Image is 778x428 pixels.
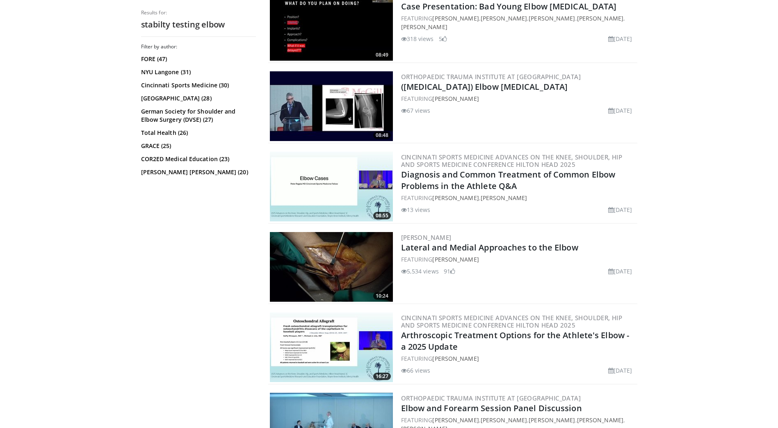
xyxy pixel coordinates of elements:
li: 5,534 views [401,267,439,275]
a: [PERSON_NAME] [432,416,479,424]
a: 08:55 [270,152,393,221]
a: Cincinnati Sports Medicine (30) [141,81,254,89]
a: [PERSON_NAME] [432,95,479,102]
li: [DATE] [608,267,632,275]
div: FEATURING [401,94,636,103]
a: Cincinnati Sports Medicine Advances on the Knee, Shoulder, Hip and Sports Medicine Conference Hil... [401,153,623,168]
a: [PERSON_NAME] [432,194,479,202]
li: 91 [444,267,455,275]
li: 5 [439,34,447,43]
a: 08:48 [270,71,393,141]
a: [PERSON_NAME] [432,355,479,362]
li: 66 views [401,366,431,375]
li: 318 views [401,34,434,43]
span: 08:55 [373,212,391,219]
a: [PERSON_NAME] [529,416,575,424]
li: [DATE] [608,366,632,375]
a: COR2ED Medical Education (23) [141,155,254,163]
div: FEATURING , , , , [401,14,636,31]
span: 08:48 [373,132,391,139]
li: [DATE] [608,106,632,115]
a: [PERSON_NAME] [481,14,527,22]
h3: Filter by author: [141,43,256,50]
div: FEATURING [401,354,636,363]
a: Total Health (26) [141,129,254,137]
a: Cincinnati Sports Medicine Advances on the Knee, Shoulder, Hip and Sports Medicine Conference Hil... [401,314,623,329]
div: FEATURING , [401,194,636,202]
a: [PERSON_NAME] [481,194,527,202]
a: [PERSON_NAME] [PERSON_NAME] (20) [141,168,254,176]
li: [DATE] [608,34,632,43]
li: 13 views [401,205,431,214]
li: 67 views [401,106,431,115]
a: [PERSON_NAME] [401,233,452,241]
span: 08:49 [373,51,391,59]
a: Orthopaedic Trauma Institute at [GEOGRAPHIC_DATA] [401,73,581,81]
a: 10:24 [270,232,393,302]
a: FORE (47) [141,55,254,63]
a: [PERSON_NAME] [577,416,623,424]
img: 0aaf2984-7edc-4f44-b810-0fa87f8393c2.300x170_q85_crop-smart_upscale.jpg [270,152,393,221]
a: [GEOGRAPHIC_DATA] (28) [141,94,254,102]
a: Orthopaedic Trauma Institute at [GEOGRAPHIC_DATA] [401,394,581,402]
a: Case Presentation: Bad Young Elbow [MEDICAL_DATA] [401,1,617,12]
li: [DATE] [608,205,632,214]
a: GRACE (25) [141,142,254,150]
p: Results for: [141,9,256,16]
a: Diagnosis and Common Treatment of Common Elbow Problems in the Athlete Q&A [401,169,616,191]
img: 9424d663-6ae8-4169-baaa-1336231d538d.300x170_q85_crop-smart_upscale.jpg [270,232,393,302]
a: [PERSON_NAME] [432,14,479,22]
a: Lateral and Medial Approaches to the Elbow [401,242,578,253]
img: 89553c90-5087-475f-91cf-48de66148940.300x170_q85_crop-smart_upscale.jpg [270,312,393,382]
a: ([MEDICAL_DATA]) Elbow [MEDICAL_DATA] [401,81,568,92]
a: [PERSON_NAME] [529,14,575,22]
a: NYU Langone (31) [141,68,254,76]
span: 16:27 [373,373,391,380]
a: Elbow and Forearm Session Panel Discussion [401,403,582,414]
a: 16:27 [270,312,393,382]
a: German Society for Shoulder and Elbow Surgery (DVSE) (27) [141,107,254,124]
a: [PERSON_NAME] [401,23,447,31]
a: Arthroscopic Treatment Options for the Athlete's Elbow - a 2025 Update [401,330,630,352]
span: 10:24 [373,292,391,300]
img: 84ca9ac9-0dc3-467e-b081-d653ce0d98cb.300x170_q85_crop-smart_upscale.jpg [270,71,393,141]
a: [PERSON_NAME] [432,255,479,263]
div: FEATURING [401,255,636,264]
a: [PERSON_NAME] [481,416,527,424]
a: [PERSON_NAME] [577,14,623,22]
h2: stabilty testing elbow [141,19,256,30]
